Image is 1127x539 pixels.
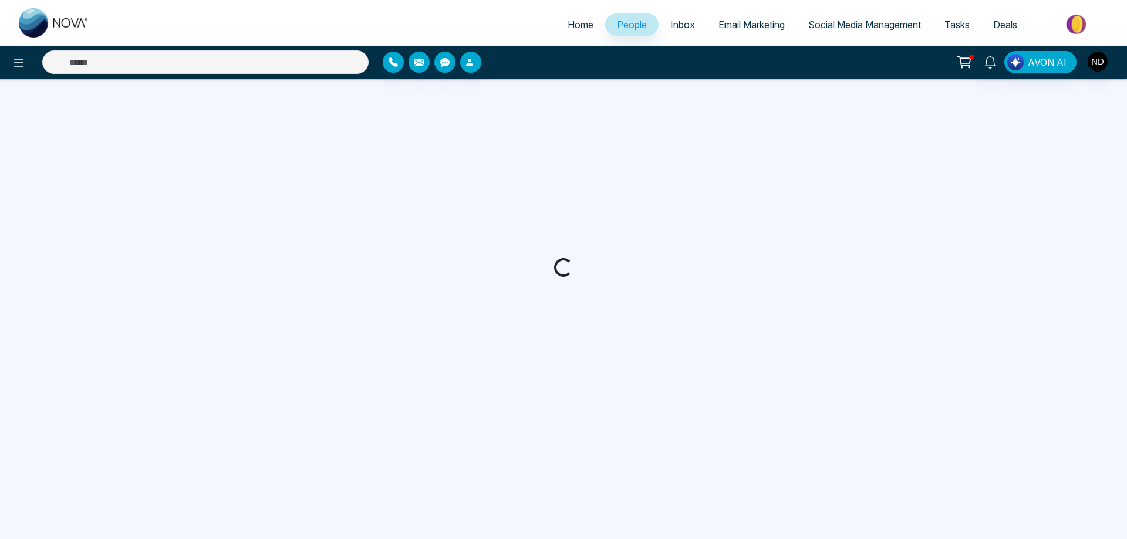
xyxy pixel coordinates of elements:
span: People [617,19,647,30]
a: Home [556,13,605,36]
img: Market-place.gif [1035,11,1120,38]
span: Deals [993,19,1017,30]
span: AVON AI [1028,55,1067,69]
img: User Avatar [1088,52,1108,72]
a: Deals [981,13,1029,36]
img: Lead Flow [1007,54,1024,70]
span: Social Media Management [808,19,921,30]
a: Tasks [933,13,981,36]
button: AVON AI [1004,51,1077,73]
a: Email Marketing [707,13,797,36]
span: Tasks [944,19,970,30]
span: Inbox [670,19,695,30]
a: People [605,13,659,36]
span: Email Marketing [718,19,785,30]
a: Inbox [659,13,707,36]
img: Nova CRM Logo [19,8,89,38]
a: Social Media Management [797,13,933,36]
span: Home [568,19,593,30]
